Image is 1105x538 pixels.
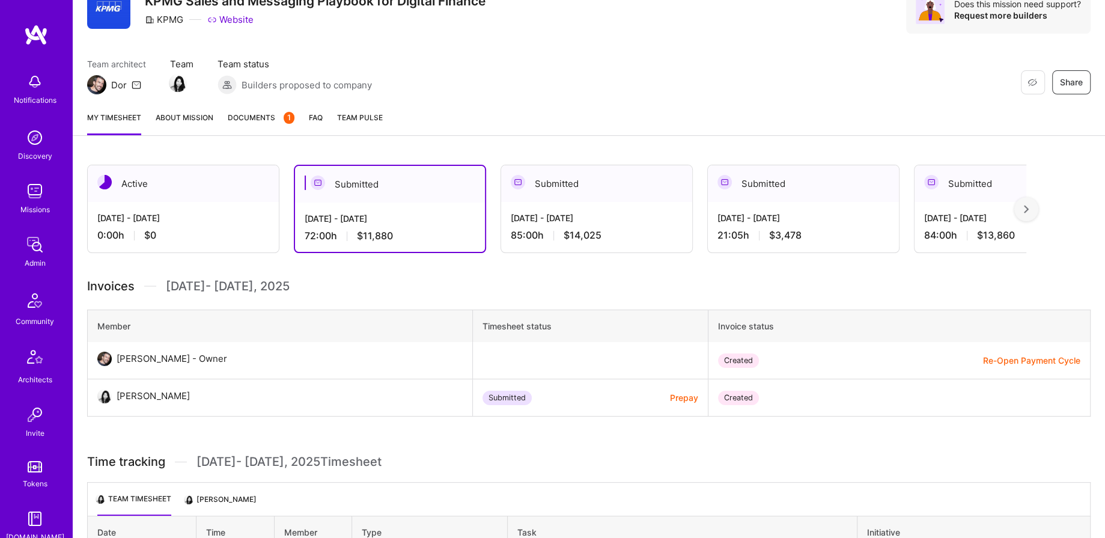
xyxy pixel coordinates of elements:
[717,175,732,189] img: Submitted
[337,111,383,135] a: Team Pulse
[169,74,187,92] img: Team Member Avatar
[717,212,889,224] div: [DATE] - [DATE]
[97,175,112,189] img: Active
[305,230,475,242] div: 72:00 h
[708,310,1090,343] th: Invoice status
[511,229,683,242] div: 85:00 h
[511,212,683,224] div: [DATE] - [DATE]
[218,58,372,70] span: Team status
[20,203,50,216] div: Missions
[26,427,44,439] div: Invite
[144,277,156,295] img: Divider
[718,391,759,405] div: Created
[166,277,290,295] span: [DATE] - [DATE] , 2025
[97,229,269,242] div: 0:00 h
[717,229,889,242] div: 21:05 h
[670,391,698,404] button: Prepay
[1024,205,1029,213] img: right
[196,454,382,469] span: [DATE] - [DATE] , 2025 Timesheet
[145,13,183,26] div: KPMG
[983,354,1080,367] button: Re-Open Payment Cycle
[18,373,52,386] div: Architects
[156,111,213,135] a: About Mission
[23,179,47,203] img: teamwork
[23,477,47,490] div: Tokens
[88,165,279,202] div: Active
[24,24,48,46] img: logo
[718,353,759,368] div: Created
[18,150,52,162] div: Discovery
[186,492,257,516] li: [PERSON_NAME]
[305,212,475,225] div: [DATE] - [DATE]
[511,175,525,189] img: Submitted
[23,507,47,531] img: guide book
[295,166,485,203] div: Submitted
[311,176,325,190] img: Submitted
[97,212,269,224] div: [DATE] - [DATE]
[97,492,171,516] li: Team timesheet
[88,310,473,343] th: Member
[924,212,1096,224] div: [DATE] - [DATE]
[97,352,112,366] img: User Avatar
[28,461,42,472] img: tokens
[501,165,692,202] div: Submitted
[1027,78,1037,87] i: icon EyeClosed
[97,389,112,403] img: User Avatar
[954,10,1081,21] div: Request more builders
[564,229,601,242] span: $14,025
[977,229,1015,242] span: $13,860
[87,75,106,94] img: Team Architect
[183,494,194,505] img: Team Architect
[87,58,146,70] span: Team architect
[357,230,393,242] span: $11,880
[284,112,294,124] div: 1
[228,111,294,124] span: Documents
[708,165,899,202] div: Submitted
[170,73,186,93] a: Team Member Avatar
[23,233,47,257] img: admin teamwork
[87,277,135,295] span: Invoices
[25,257,46,269] div: Admin
[20,286,49,315] img: Community
[242,79,372,91] span: Builders proposed to company
[23,126,47,150] img: discovery
[87,111,141,135] a: My timesheet
[111,79,127,91] div: Dor
[207,13,254,26] a: Website
[87,454,165,469] span: Time tracking
[309,111,323,135] a: FAQ
[117,389,190,403] div: [PERSON_NAME]
[472,310,708,343] th: Timesheet status
[924,175,939,189] img: Submitted
[482,391,532,405] div: Submitted
[144,229,156,242] span: $0
[16,315,54,328] div: Community
[145,15,154,25] i: icon CompanyGray
[924,229,1096,242] div: 84:00 h
[132,80,141,90] i: icon Mail
[337,113,383,122] span: Team Pulse
[117,352,227,366] div: [PERSON_NAME] - Owner
[23,70,47,94] img: bell
[218,75,237,94] img: Builders proposed to company
[95,494,106,504] img: Team Architect
[228,111,294,135] a: Documents1
[170,58,193,70] span: Team
[14,94,56,106] div: Notifications
[20,344,49,373] img: Architects
[1060,76,1083,88] span: Share
[1052,70,1091,94] button: Share
[23,403,47,427] img: Invite
[769,229,802,242] span: $3,478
